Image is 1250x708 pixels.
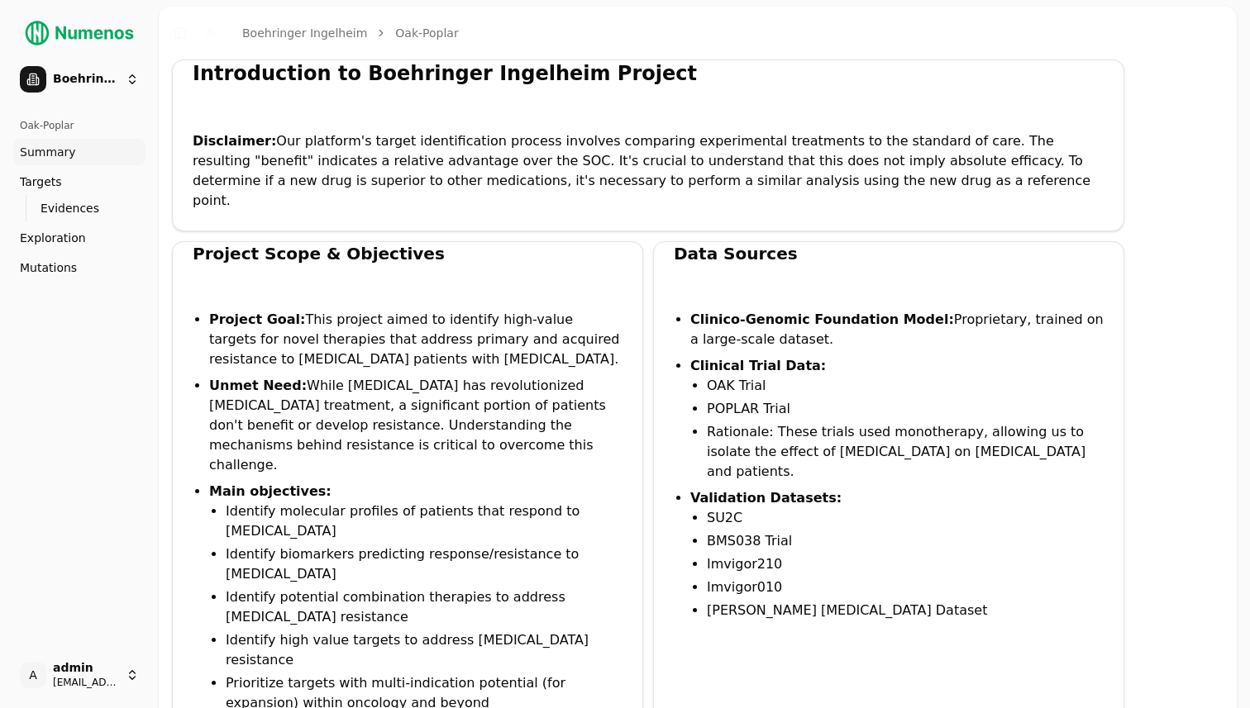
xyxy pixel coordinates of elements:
[13,112,146,139] div: Oak-Poplar
[242,25,459,41] nav: breadcrumb
[53,676,119,689] span: [EMAIL_ADDRESS]
[707,376,1104,396] li: OAK Trial
[34,197,126,220] a: Evidences
[53,661,119,676] span: admin
[690,310,1104,349] li: Proprietary, trained on a large-scale dataset.
[193,133,276,149] strong: Disclaimer:
[690,311,954,327] strong: Clinico-Genomic Foundation Model:
[13,13,146,53] img: Numenos
[707,601,1104,620] li: [PERSON_NAME] [MEDICAL_DATA] Dataset
[41,200,99,216] span: Evidences
[707,422,1104,482] li: Rationale: These trials used monotherapy, allowing us to isolate the effect of [MEDICAL_DATA] on ...
[13,139,146,165] a: Summary
[209,483,332,499] strong: Main objectives:
[20,144,76,160] span: Summary
[690,490,842,506] strong: Validation Datasets:
[226,630,623,670] li: Identify high value targets to address [MEDICAL_DATA] resistance
[707,577,1104,597] li: Imvigor010
[13,655,146,695] button: Aadmin[EMAIL_ADDRESS]
[193,242,623,265] div: Project Scope & Objectives
[707,531,1104,551] li: BMS038 Trial
[674,242,1104,265] div: Data Sources
[20,259,77,276] span: Mutations
[20,173,62,190] span: Targets
[13,254,146,281] a: Mutations
[226,544,623,584] li: Identify biomarkers predicting response/resistance to [MEDICAL_DATA]
[193,131,1104,211] p: Our platform's target identification process involves comparing experimental treatments to the st...
[395,25,458,41] a: Oak-Poplar
[242,25,367,41] a: Boehringer Ingelheim
[169,21,192,45] button: Toggle Sidebar
[226,587,623,627] li: Identify potential combination therapies to address [MEDICAL_DATA] resistance
[13,169,146,195] a: Targets
[209,310,623,369] li: This project aimed to identify high-value targets for novel therapies that address primary and ac...
[209,378,307,393] strong: Unmet Need:
[20,230,86,246] span: Exploration
[13,225,146,251] a: Exploration
[198,21,222,45] button: Toggle Dark Mode
[226,501,623,541] li: Identify molecular profiles of patients that respond to [MEDICAL_DATA]
[209,311,305,327] strong: Project Goal:
[193,60,1104,87] div: Introduction to Boehringer Ingelheim Project
[707,508,1104,528] li: SU2C
[707,399,1104,419] li: POPLAR Trial
[13,59,146,99] button: Boehringer Ingelheim
[690,358,826,373] strong: Clinical Trial Data:
[53,72,119,87] span: Boehringer Ingelheim
[209,376,623,475] li: While [MEDICAL_DATA] has revolutionized [MEDICAL_DATA] treatment, a significant portion of patien...
[707,554,1104,574] li: Imvigor210
[20,662,46,688] span: A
